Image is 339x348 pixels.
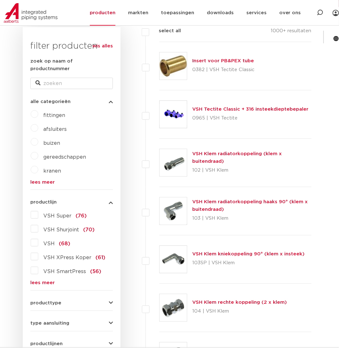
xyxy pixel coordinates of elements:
button: type aansluiting [30,321,113,326]
a: VSH Klem kniekoppeling 90° (klem x insteek) [192,252,305,257]
p: 0965 | VSH Tectite [192,113,308,123]
p: 102 | VSH Klem [192,165,311,175]
label: zoek op naam of productnummer [30,58,113,73]
a: lees meer [30,281,113,285]
span: VSH Shurjoint [43,228,79,233]
p: 104 | VSH Klem [192,307,287,317]
img: Thumbnail for VSH Tectite Classic + 316 insteekdieptebepaler [160,101,187,128]
span: alle categorieën [30,99,71,104]
button: producttype [30,301,113,306]
span: producttype [30,301,61,306]
span: VSH SmartPress [43,269,86,274]
span: (70) [83,228,95,233]
p: 103SP | VSH Klem [192,258,305,268]
a: Insert voor PB&PEX tube [192,58,254,63]
p: 103 | VSH Klem [192,214,311,224]
a: afsluiters [43,127,67,132]
span: VSH XPress Koper [43,255,91,260]
span: (61) [96,255,105,260]
a: fittingen [43,113,65,118]
button: productlijnen [30,342,113,346]
span: VSH Super [43,214,71,219]
img: Thumbnail for VSH Klem radiatorkoppeling (klem x buitendraad) [160,149,187,176]
span: type aansluiting [30,321,69,326]
button: alle categorieën [30,99,113,104]
input: zoeken [30,78,113,89]
a: gereedschappen [43,155,86,160]
a: kranen [43,168,61,174]
img: Thumbnail for VSH Klem radiatorkoppeling haaks 90° (klem x buitendraad) [160,198,187,225]
a: buizen [43,141,60,146]
span: (56) [90,269,101,274]
span: VSH [43,241,55,247]
button: productlijn [30,200,113,205]
span: productlijn [30,200,57,205]
a: VSH Klem rechte koppeling (2 x klem) [192,300,287,305]
img: Thumbnail for VSH Klem kniekoppeling 90° (klem x insteek) [160,246,187,273]
img: Thumbnail for VSH Klem rechte koppeling (2 x klem) [160,294,187,321]
a: VSH Klem radiatorkoppeling haaks 90° (klem x buitendraad) [192,200,308,212]
a: VSH Klem radiatorkoppeling (klem x buitendraad) [192,151,282,164]
span: (68) [59,241,70,247]
p: 0382 | VSH Tectite Classic [192,65,255,75]
span: productlijnen [30,342,63,346]
img: Thumbnail for Insert voor PB&PEX tube [160,52,187,80]
a: lees meer [30,180,113,185]
span: (76) [76,214,87,219]
a: VSH Tectite Classic + 316 insteekdieptebepaler [192,107,308,112]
